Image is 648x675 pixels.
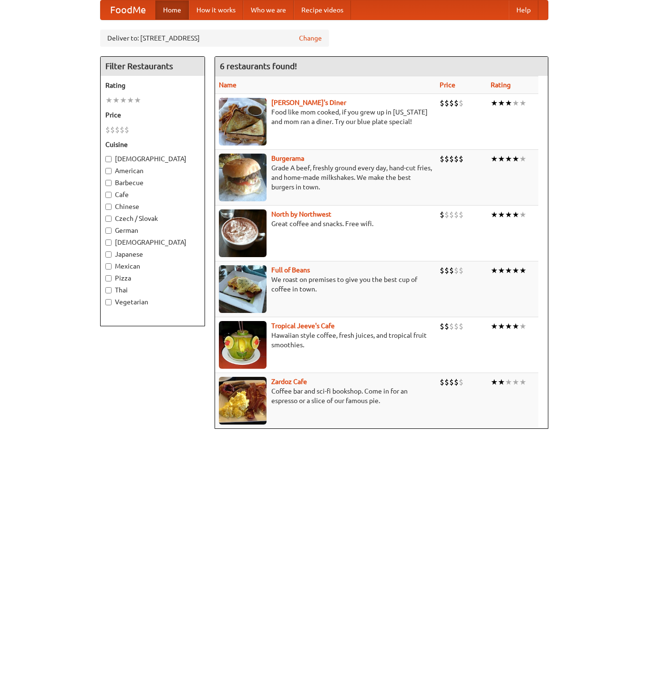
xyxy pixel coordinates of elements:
[120,95,127,105] li: ★
[449,377,454,387] li: $
[459,321,463,332] li: $
[519,98,526,108] li: ★
[105,226,200,235] label: German
[219,209,267,257] img: north.jpg
[512,265,519,276] li: ★
[449,321,454,332] li: $
[105,166,200,176] label: American
[519,154,526,164] li: ★
[271,99,346,106] b: [PERSON_NAME]'s Diner
[105,178,200,187] label: Barbecue
[519,209,526,220] li: ★
[105,180,112,186] input: Barbecue
[101,57,205,76] h4: Filter Restaurants
[105,238,200,247] label: [DEMOGRAPHIC_DATA]
[498,265,505,276] li: ★
[105,110,200,120] h5: Price
[440,265,444,276] li: $
[105,95,113,105] li: ★
[440,321,444,332] li: $
[105,190,200,199] label: Cafe
[505,209,512,220] li: ★
[449,154,454,164] li: $
[105,202,200,211] label: Chinese
[105,239,112,246] input: [DEMOGRAPHIC_DATA]
[219,163,432,192] p: Grade A beef, freshly ground every day, hand-cut fries, and home-made milkshakes. We make the bes...
[105,168,112,174] input: American
[105,216,112,222] input: Czech / Slovak
[220,62,297,71] ng-pluralize: 6 restaurants found!
[491,265,498,276] li: ★
[491,98,498,108] li: ★
[219,98,267,145] img: sallys.jpg
[512,98,519,108] li: ★
[449,265,454,276] li: $
[512,154,519,164] li: ★
[105,140,200,149] h5: Cuisine
[491,377,498,387] li: ★
[105,228,112,234] input: German
[271,155,304,162] a: Burgerama
[509,0,538,20] a: Help
[105,125,110,135] li: $
[519,321,526,332] li: ★
[444,321,449,332] li: $
[491,321,498,332] li: ★
[454,265,459,276] li: $
[440,377,444,387] li: $
[219,154,267,201] img: burgerama.jpg
[105,204,112,210] input: Chinese
[100,30,329,47] div: Deliver to: [STREET_ADDRESS]
[294,0,351,20] a: Recipe videos
[105,275,112,281] input: Pizza
[134,95,141,105] li: ★
[454,377,459,387] li: $
[498,154,505,164] li: ★
[105,297,200,307] label: Vegetarian
[127,95,134,105] li: ★
[459,377,463,387] li: $
[440,209,444,220] li: $
[105,192,112,198] input: Cafe
[219,81,237,89] a: Name
[444,209,449,220] li: $
[459,209,463,220] li: $
[444,265,449,276] li: $
[454,154,459,164] li: $
[105,261,200,271] label: Mexican
[512,377,519,387] li: ★
[219,219,432,228] p: Great coffee and snacks. Free wifi.
[105,156,112,162] input: [DEMOGRAPHIC_DATA]
[519,377,526,387] li: ★
[505,321,512,332] li: ★
[454,98,459,108] li: $
[271,266,310,274] a: Full of Beans
[444,377,449,387] li: $
[444,154,449,164] li: $
[219,331,432,350] p: Hawaiian style coffee, fresh juices, and tropical fruit smoothies.
[505,154,512,164] li: ★
[155,0,189,20] a: Home
[219,265,267,313] img: beans.jpg
[271,322,335,330] b: Tropical Jeeve's Cafe
[512,209,519,220] li: ★
[505,98,512,108] li: ★
[454,321,459,332] li: $
[105,81,200,90] h5: Rating
[105,154,200,164] label: [DEMOGRAPHIC_DATA]
[120,125,124,135] li: $
[105,273,200,283] label: Pizza
[299,33,322,43] a: Change
[491,209,498,220] li: ★
[189,0,243,20] a: How it works
[271,210,331,218] a: North by Northwest
[459,98,463,108] li: $
[105,263,112,270] input: Mexican
[105,249,200,259] label: Japanese
[271,378,307,385] a: Zardoz Cafe
[440,81,455,89] a: Price
[505,377,512,387] li: ★
[440,98,444,108] li: $
[219,386,432,405] p: Coffee bar and sci-fi bookshop. Come in for an espresso or a slice of our famous pie.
